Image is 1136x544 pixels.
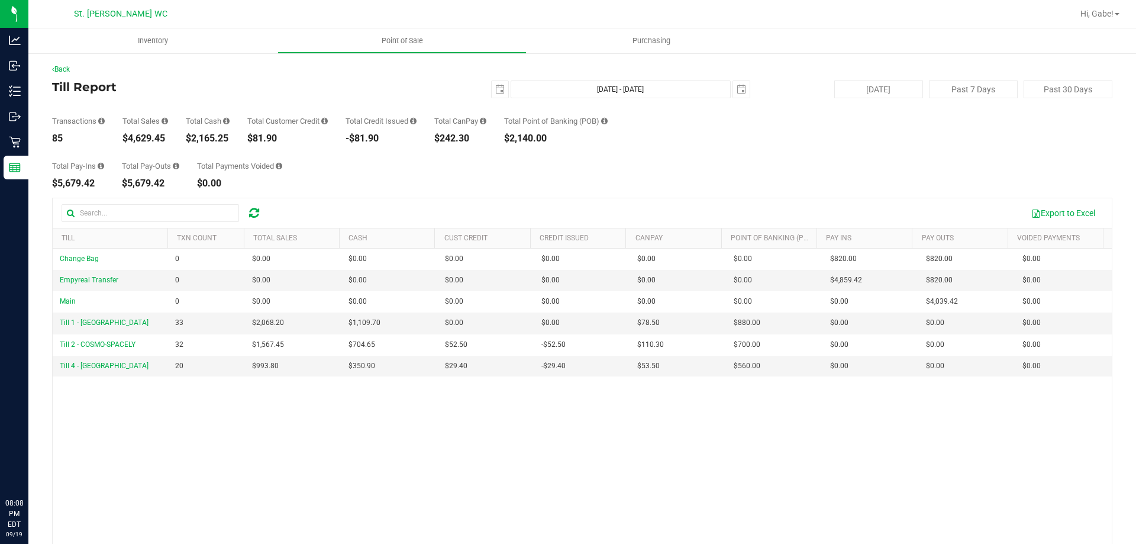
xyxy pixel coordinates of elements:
a: Inventory [28,28,277,53]
span: $0.00 [252,296,270,307]
span: $0.00 [541,275,560,286]
div: Total CanPay [434,117,486,125]
input: Search... [62,204,239,222]
span: $0.00 [445,253,463,265]
div: Total Payments Voided [197,162,282,170]
a: Pay Outs [922,234,954,242]
span: $0.00 [830,317,848,329]
span: $4,859.42 [830,275,862,286]
span: $820.00 [830,253,857,265]
span: $0.00 [348,296,367,307]
button: Export to Excel [1024,203,1103,223]
a: Voided Payments [1017,234,1080,242]
p: 09/19 [5,530,23,539]
div: $5,679.42 [52,179,104,188]
span: $0.00 [926,339,944,350]
span: $0.00 [445,275,463,286]
span: 0 [175,296,179,307]
span: $700.00 [734,339,760,350]
div: $2,165.25 [186,134,230,143]
i: Sum of all cash pay-outs removed from tills within the date range. [173,162,179,170]
span: 33 [175,317,183,329]
a: Till [62,234,75,242]
inline-svg: Retail [9,136,21,148]
i: Sum of all successful, non-voided payment transaction amounts using CanPay (as well as manual Can... [480,117,486,125]
a: Cash [348,234,367,242]
span: $0.00 [252,275,270,286]
span: $0.00 [1022,339,1041,350]
span: $0.00 [1022,253,1041,265]
a: Point of Banking (POB) [731,234,815,242]
span: $820.00 [926,275,953,286]
i: Sum of all successful, non-voided cash payment transaction amounts (excluding tips and transactio... [223,117,230,125]
div: Total Credit Issued [346,117,417,125]
a: Total Sales [253,234,297,242]
div: Transactions [52,117,105,125]
span: $0.00 [1022,296,1041,307]
span: Purchasing [617,36,686,46]
span: $0.00 [637,275,656,286]
span: $0.00 [348,253,367,265]
span: $0.00 [734,296,752,307]
span: $0.00 [926,360,944,372]
span: select [492,81,508,98]
div: -$81.90 [346,134,417,143]
span: $0.00 [1022,317,1041,329]
span: $350.90 [348,360,375,372]
i: Sum of all voided payment transaction amounts (excluding tips and transaction fees) within the da... [276,162,282,170]
div: Total Cash [186,117,230,125]
span: Till 1 - [GEOGRAPHIC_DATA] [60,318,149,327]
span: $0.00 [348,275,367,286]
span: $0.00 [1022,360,1041,372]
a: Back [52,65,70,73]
div: Total Point of Banking (POB) [504,117,608,125]
span: select [733,81,750,98]
span: $993.80 [252,360,279,372]
inline-svg: Reports [9,162,21,173]
i: Sum of the successful, non-voided point-of-banking payment transaction amounts, both via payment ... [601,117,608,125]
span: -$29.40 [541,360,566,372]
span: Point of Sale [366,36,439,46]
div: $242.30 [434,134,486,143]
h4: Till Report [52,81,405,94]
span: $1,567.45 [252,339,284,350]
div: Total Pay-Ins [52,162,104,170]
span: $0.00 [445,296,463,307]
button: Past 30 Days [1024,81,1112,98]
span: $2,068.20 [252,317,284,329]
span: 0 [175,275,179,286]
span: Hi, Gabe! [1080,9,1114,18]
span: $820.00 [926,253,953,265]
div: Total Sales [122,117,168,125]
a: CanPay [635,234,663,242]
i: Sum of all successful, non-voided payment transaction amounts (excluding tips and transaction fee... [162,117,168,125]
inline-svg: Analytics [9,34,21,46]
span: $53.50 [637,360,660,372]
span: Empyreal Transfer [60,276,118,284]
div: Total Customer Credit [247,117,328,125]
a: TXN Count [177,234,217,242]
iframe: Resource center unread badge [35,448,49,462]
inline-svg: Inventory [9,85,21,97]
span: $4,039.42 [926,296,958,307]
span: $110.30 [637,339,664,350]
a: Point of Sale [277,28,527,53]
p: 08:08 PM EDT [5,498,23,530]
span: St. [PERSON_NAME] WC [74,9,167,19]
span: -$52.50 [541,339,566,350]
i: Sum of all successful, non-voided payment transaction amounts using account credit as the payment... [321,117,328,125]
span: $0.00 [830,339,848,350]
a: Pay Ins [826,234,851,242]
i: Sum of all successful refund transaction amounts from purchase returns resulting in account credi... [410,117,417,125]
span: Till 4 - [GEOGRAPHIC_DATA] [60,362,149,370]
span: 32 [175,339,183,350]
iframe: Resource center [12,449,47,485]
span: $0.00 [734,253,752,265]
a: Cust Credit [444,234,488,242]
span: $0.00 [734,275,752,286]
span: $0.00 [1022,275,1041,286]
span: $29.40 [445,360,467,372]
span: Inventory [122,36,184,46]
span: Change Bag [60,255,99,263]
span: $0.00 [926,317,944,329]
